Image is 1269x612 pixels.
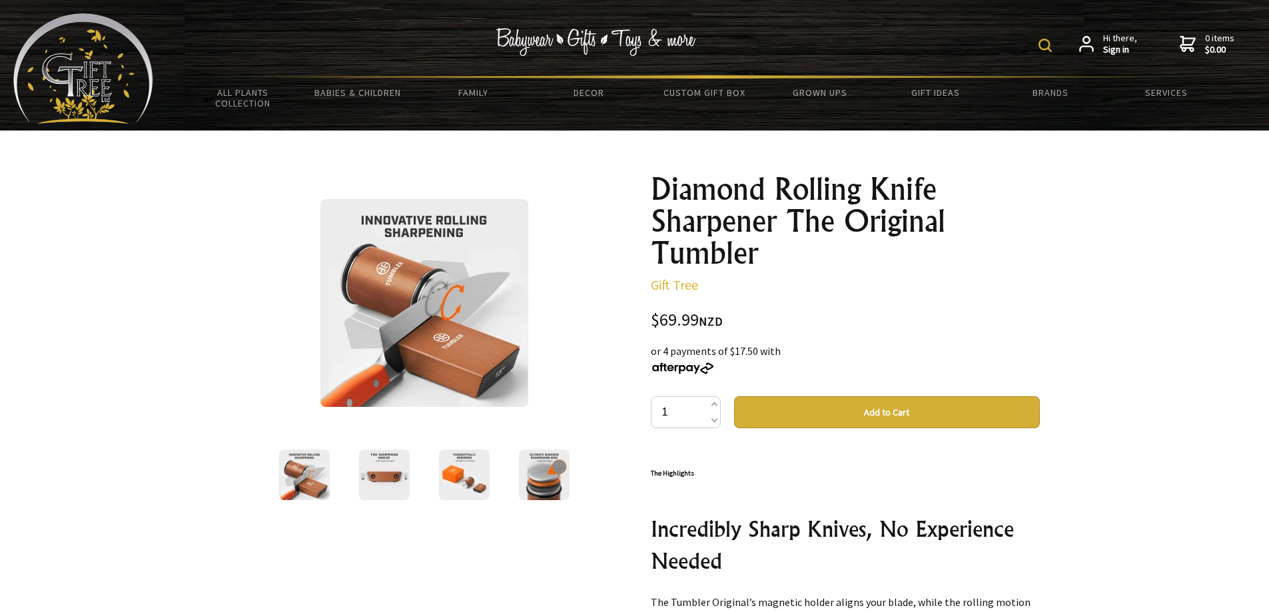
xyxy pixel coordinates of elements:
a: Custom Gift Box [647,79,762,107]
img: product search [1039,39,1052,52]
img: Diamond Rolling Knife Sharpener The Original Tumbler [519,450,570,500]
span: 0 items [1205,32,1234,56]
img: Diamond Rolling Knife Sharpener The Original Tumbler [439,450,490,500]
a: Decor [531,79,646,107]
h2: Incredibly Sharp Knives, No Experience Needed [651,513,1040,577]
a: Gift Ideas [877,79,993,107]
div: $69.99 [651,312,1040,330]
a: All Plants Collection [185,79,300,117]
h1: Diamond Rolling Knife Sharpener The Original Tumbler [651,173,1040,269]
img: Babywear - Gifts - Toys & more [496,28,696,56]
a: 0 items$0.00 [1180,33,1234,56]
a: Babies & Children [300,79,416,107]
strong: Sign in [1103,44,1137,56]
button: Add to Cart [734,396,1040,428]
a: Family [416,79,531,107]
span: Hi there, [1103,33,1137,56]
a: Gift Tree [651,276,698,293]
div: or 4 payments of $17.50 with [651,343,1040,375]
img: Diamond Rolling Knife Sharpener The Original Tumbler [320,199,528,407]
a: Services [1108,79,1224,107]
strong: $0.00 [1205,44,1234,56]
a: Brands [993,79,1108,107]
img: Babyware - Gifts - Toys and more... [13,13,153,124]
h6: The Highlights [651,465,1040,481]
img: Diamond Rolling Knife Sharpener The Original Tumbler [359,450,410,500]
span: NZD [699,314,723,329]
img: Afterpay [651,362,715,374]
img: Diamond Rolling Knife Sharpener The Original Tumbler [279,450,330,500]
a: Grown Ups [762,79,877,107]
a: Hi there,Sign in [1079,33,1137,56]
